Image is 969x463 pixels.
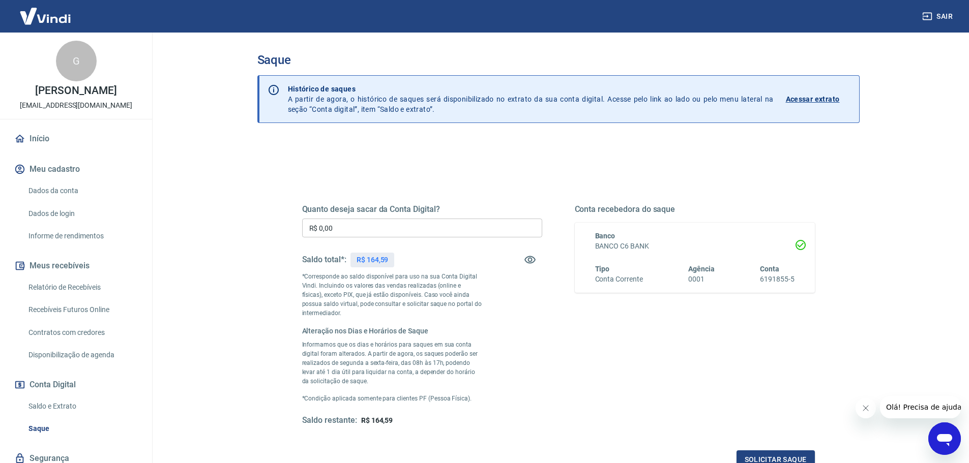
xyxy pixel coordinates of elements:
p: Informamos que os dias e horários para saques em sua conta digital foram alterados. A partir de a... [302,340,482,386]
a: Disponibilização de agenda [24,345,140,365]
p: A partir de agora, o histórico de saques será disponibilizado no extrato da sua conta digital. Ac... [288,84,774,114]
h5: Saldo total*: [302,255,346,265]
button: Sair [920,7,957,26]
p: [PERSON_NAME] [35,85,116,96]
a: Saldo e Extrato [24,396,140,417]
button: Conta Digital [12,374,140,396]
iframe: Botão para abrir a janela de mensagens [928,422,961,455]
h5: Conta recebedora do saque [575,204,815,214]
div: G [56,41,97,81]
p: Histórico de saques [288,84,774,94]
p: *Corresponde ao saldo disponível para uso na sua Conta Digital Vindi. Incluindo os valores das ve... [302,272,482,318]
a: Contratos com credores [24,322,140,343]
p: [EMAIL_ADDRESS][DOMAIN_NAME] [20,100,132,111]
h6: 0001 [688,274,715,285]
a: Saque [24,418,140,439]
iframe: Fechar mensagem [856,398,876,418]
h3: Saque [257,53,860,67]
span: Banco [595,232,615,240]
span: R$ 164,59 [361,416,393,424]
a: Relatório de Recebíveis [24,277,140,298]
button: Meu cadastro [12,158,140,180]
span: Olá! Precisa de ajuda? [6,7,85,15]
h5: Saldo restante: [302,415,357,426]
iframe: Mensagem da empresa [880,396,961,418]
h5: Quanto deseja sacar da Conta Digital? [302,204,542,214]
a: Dados da conta [24,180,140,201]
p: *Condição aplicada somente para clientes PF (Pessoa Física). [302,394,482,403]
p: Acessar extrato [786,94,840,104]
button: Meus recebíveis [12,255,140,277]
a: Dados de login [24,203,140,224]
span: Agência [688,265,715,273]
a: Recebíveis Futuros Online [24,299,140,320]
h6: Alteração nos Dias e Horários de Saque [302,326,482,336]
h6: Conta Corrente [595,274,643,285]
a: Informe de rendimentos [24,226,140,246]
p: R$ 164,59 [357,255,389,265]
a: Início [12,128,140,150]
h6: BANCO C6 BANK [595,241,795,252]
img: Vindi [12,1,78,32]
a: Acessar extrato [786,84,851,114]
span: Tipo [595,265,610,273]
h6: 6191855-5 [760,274,795,285]
span: Conta [760,265,779,273]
